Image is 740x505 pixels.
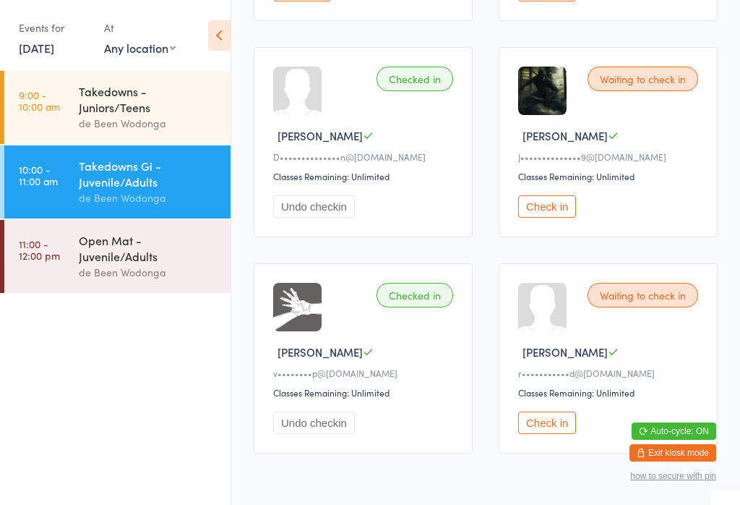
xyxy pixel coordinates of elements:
button: Check in [518,195,576,218]
div: de Been Wodonga [79,115,218,132]
div: Takedowns Gi - Juvenile/Adults [79,158,218,190]
div: v••••••••p@[DOMAIN_NAME] [273,367,457,379]
div: Open Mat - Juvenile/Adults [79,232,218,264]
div: Classes Remaining: Unlimited [518,386,702,399]
span: [PERSON_NAME] [522,128,608,143]
div: de Been Wodonga [79,190,218,206]
img: image1744015855.png [518,67,567,115]
button: how to secure with pin [630,471,716,481]
time: 9:00 - 10:00 am [19,89,60,112]
button: Undo checkin [273,412,355,434]
div: Checked in [377,67,453,91]
span: [PERSON_NAME] [277,344,363,360]
time: 11:00 - 12:00 pm [19,238,60,261]
span: [PERSON_NAME] [522,344,608,360]
button: Undo checkin [273,195,355,218]
div: At [104,16,176,40]
div: Classes Remaining: Unlimited [273,386,457,399]
div: J••••••••••••••9@[DOMAIN_NAME] [518,150,702,163]
img: image1738138424.png [273,283,322,331]
div: Classes Remaining: Unlimited [273,170,457,182]
button: Auto-cycle: ON [632,423,716,440]
button: Check in [518,412,576,434]
div: D••••••••••••••n@[DOMAIN_NAME] [273,150,457,163]
button: Exit kiosk mode [629,444,716,462]
div: Waiting to check in [588,283,698,307]
div: Any location [104,40,176,56]
div: Takedowns - Juniors/Teens [79,83,218,115]
div: Checked in [377,283,453,307]
a: 10:00 -11:00 amTakedowns Gi - Juvenile/Adultsde Been Wodonga [4,145,231,218]
time: 10:00 - 11:00 am [19,164,58,187]
div: Events for [19,16,90,40]
div: r•••••••••••d@[DOMAIN_NAME] [518,367,702,379]
div: Classes Remaining: Unlimited [518,170,702,182]
div: Waiting to check in [588,67,698,91]
span: [PERSON_NAME] [277,128,363,143]
a: 9:00 -10:00 amTakedowns - Juniors/Teensde Been Wodonga [4,71,231,144]
a: [DATE] [19,40,54,56]
a: 11:00 -12:00 pmOpen Mat - Juvenile/Adultsde Been Wodonga [4,220,231,293]
div: de Been Wodonga [79,264,218,281]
